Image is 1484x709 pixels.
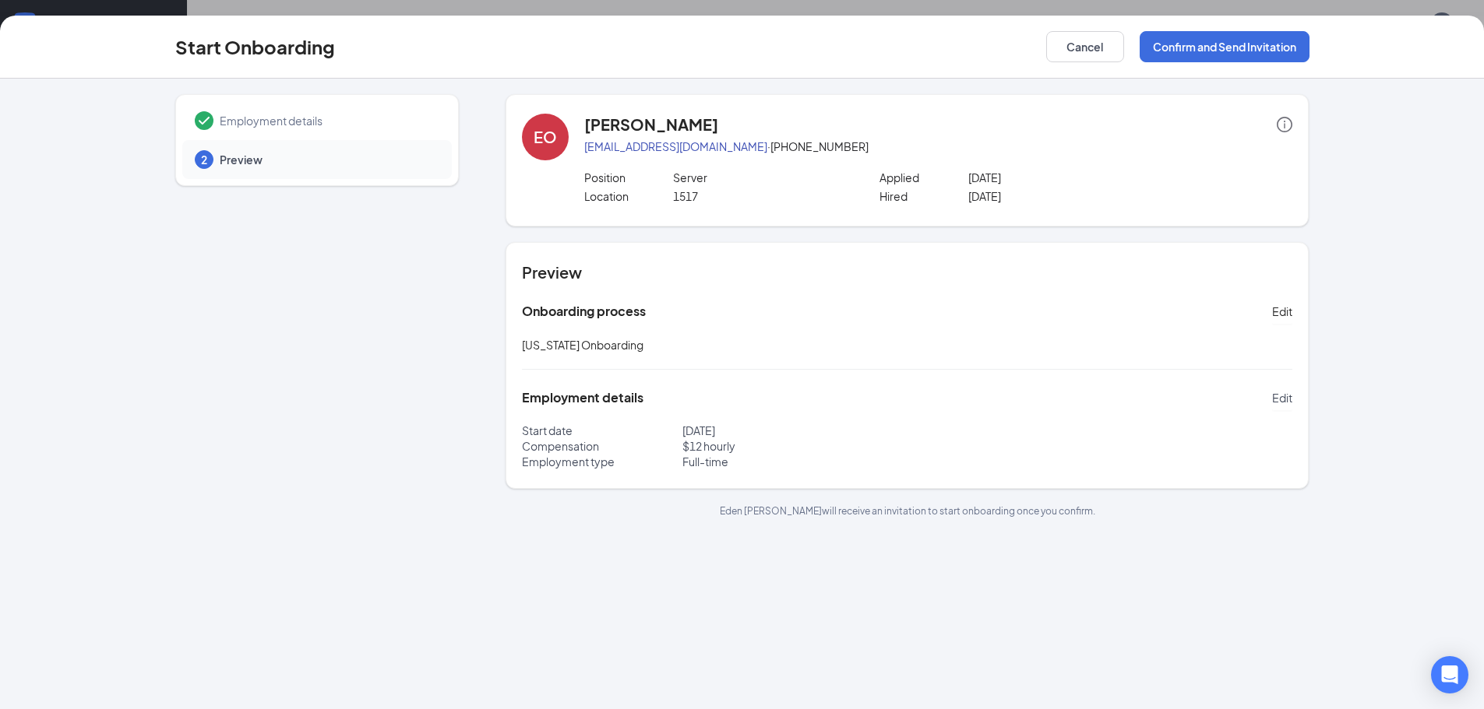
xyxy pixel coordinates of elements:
[673,170,850,185] p: Server
[673,188,850,204] p: 1517
[1272,299,1292,324] button: Edit
[584,139,767,153] a: [EMAIL_ADDRESS][DOMAIN_NAME]
[1046,31,1124,62] button: Cancel
[968,188,1145,204] p: [DATE]
[522,389,643,406] h5: Employment details
[175,33,335,60] h3: Start Onboarding
[220,152,436,167] span: Preview
[195,111,213,130] svg: Checkmark
[522,423,682,438] p: Start date
[879,170,968,185] p: Applied
[584,114,718,135] h4: [PERSON_NAME]
[584,188,673,204] p: Location
[506,504,1309,518] p: Eden [PERSON_NAME] will receive an invitation to start onboarding once you confirm.
[522,438,682,454] p: Compensation
[1277,117,1292,132] span: info-circle
[522,338,643,352] span: [US_STATE] Onboarding
[1272,390,1292,405] span: Edit
[584,139,1292,154] p: · [PHONE_NUMBER]
[1431,656,1468,693] div: Open Intercom Messenger
[1272,304,1292,319] span: Edit
[534,126,557,148] div: EO
[201,152,207,167] span: 2
[1140,31,1310,62] button: Confirm and Send Invitation
[584,170,673,185] p: Position
[682,438,908,454] p: $ 12 hourly
[522,261,1292,283] h4: Preview
[1272,385,1292,410] button: Edit
[522,303,646,320] h5: Onboarding process
[879,188,968,204] p: Hired
[682,454,908,469] p: Full-time
[682,423,908,438] p: [DATE]
[968,170,1145,185] p: [DATE]
[522,454,682,469] p: Employment type
[220,113,436,128] span: Employment details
